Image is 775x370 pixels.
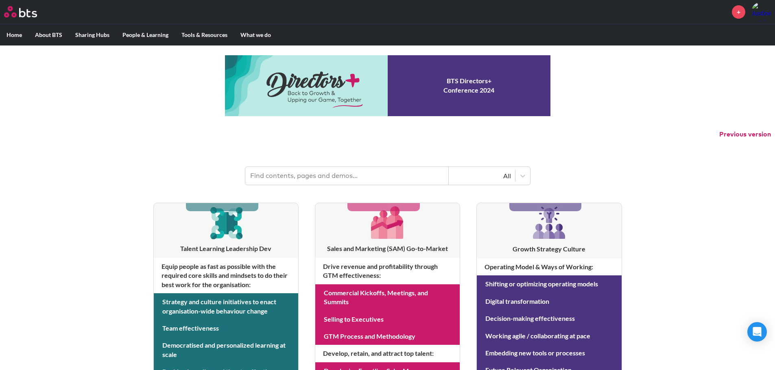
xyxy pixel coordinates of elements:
h4: Operating Model & Ways of Working : [477,258,621,275]
div: Open Intercom Messenger [747,322,767,342]
a: + [732,5,745,19]
h3: Talent Learning Leadership Dev [154,244,298,253]
a: Conference 2024 [225,55,550,116]
img: [object Object] [207,203,245,242]
label: Sharing Hubs [69,24,116,45]
a: Profile [751,2,771,22]
label: Tools & Resources [175,24,234,45]
h4: Drive revenue and profitability through GTM effectiveness : [315,258,460,284]
img: [object Object] [368,203,407,242]
label: What we do [234,24,277,45]
h4: Equip people as fast as possible with the required core skills and mindsets to do their best work... [154,258,298,293]
a: Go home [4,6,52,17]
label: About BTS [28,24,69,45]
h4: Develop, retain, and attract top talent : [315,345,460,362]
img: [object Object] [530,203,569,242]
h3: Growth Strategy Culture [477,245,621,253]
img: Justine Read [751,2,771,22]
img: BTS Logo [4,6,37,17]
div: All [453,171,511,180]
label: People & Learning [116,24,175,45]
h3: Sales and Marketing (SAM) Go-to-Market [315,244,460,253]
button: Previous version [719,130,771,139]
input: Find contents, pages and demos... [245,167,449,185]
